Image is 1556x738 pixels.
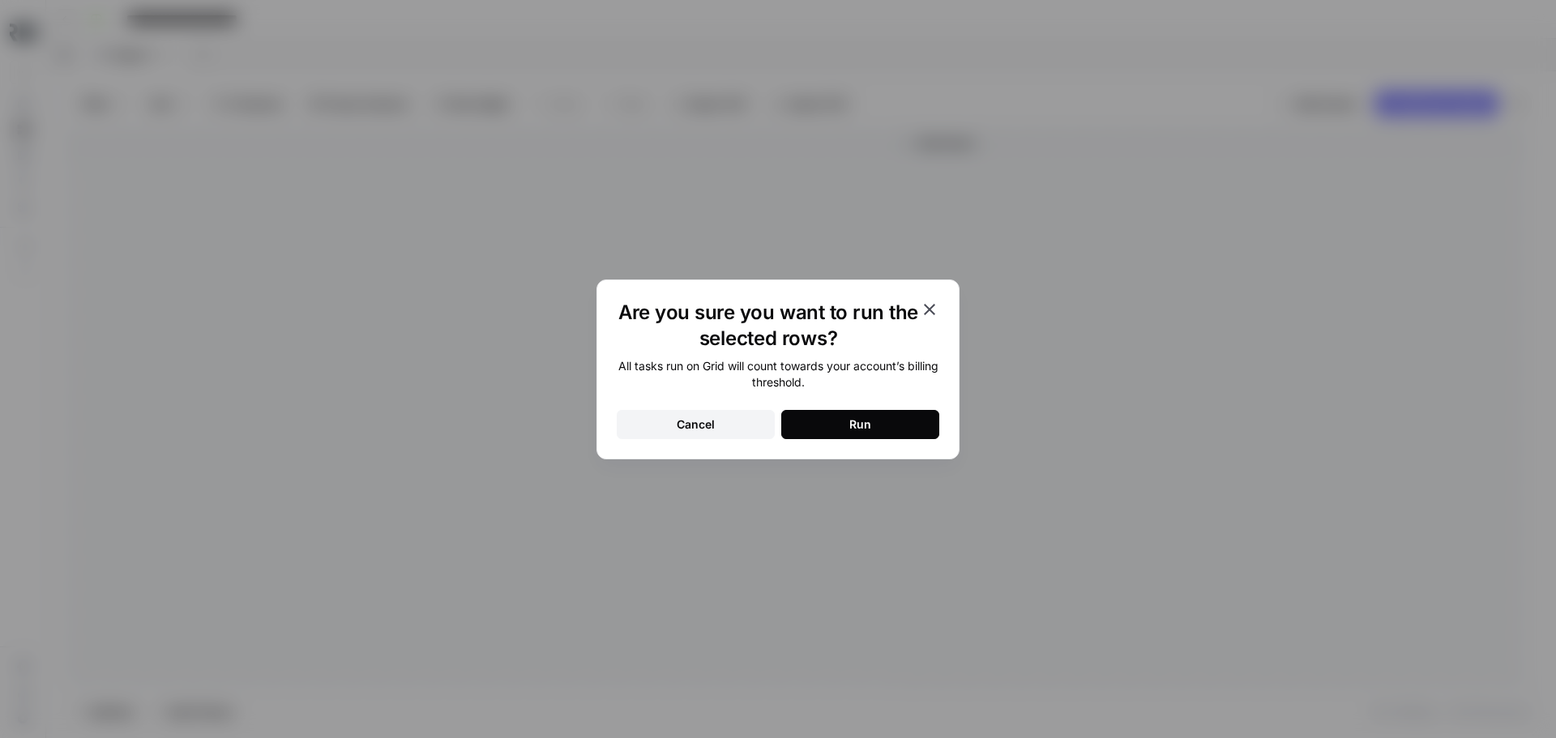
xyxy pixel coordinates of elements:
div: All tasks run on Grid will count towards your account’s billing threshold. [617,358,939,390]
div: Run [849,416,871,433]
div: Cancel [677,416,715,433]
button: Cancel [617,410,775,439]
h1: Are you sure you want to run the selected rows? [617,300,920,352]
button: Run [781,410,939,439]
